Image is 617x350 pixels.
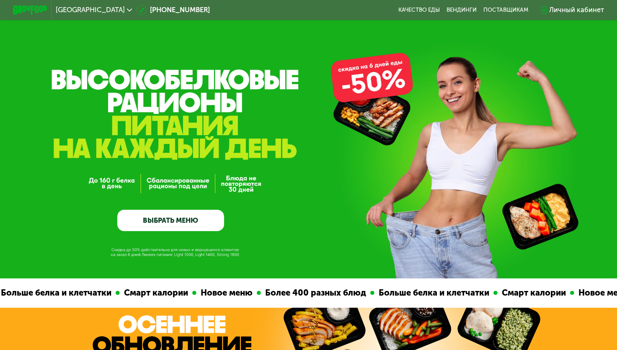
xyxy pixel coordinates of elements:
[483,7,528,13] div: поставщикам
[137,5,210,15] a: [PHONE_NUMBER]
[372,286,491,299] div: Больше белка и клетчатки
[549,5,604,15] div: Личный кабинет
[194,286,255,299] div: Новое меню
[496,286,568,299] div: Смарт калории
[56,7,125,13] span: [GEOGRAPHIC_DATA]
[117,210,224,231] a: ВЫБРАТЬ МЕНЮ
[118,286,190,299] div: Смарт калории
[259,286,368,299] div: Более 400 разных блюд
[398,7,440,13] a: Качество еды
[447,7,477,13] a: Вендинги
